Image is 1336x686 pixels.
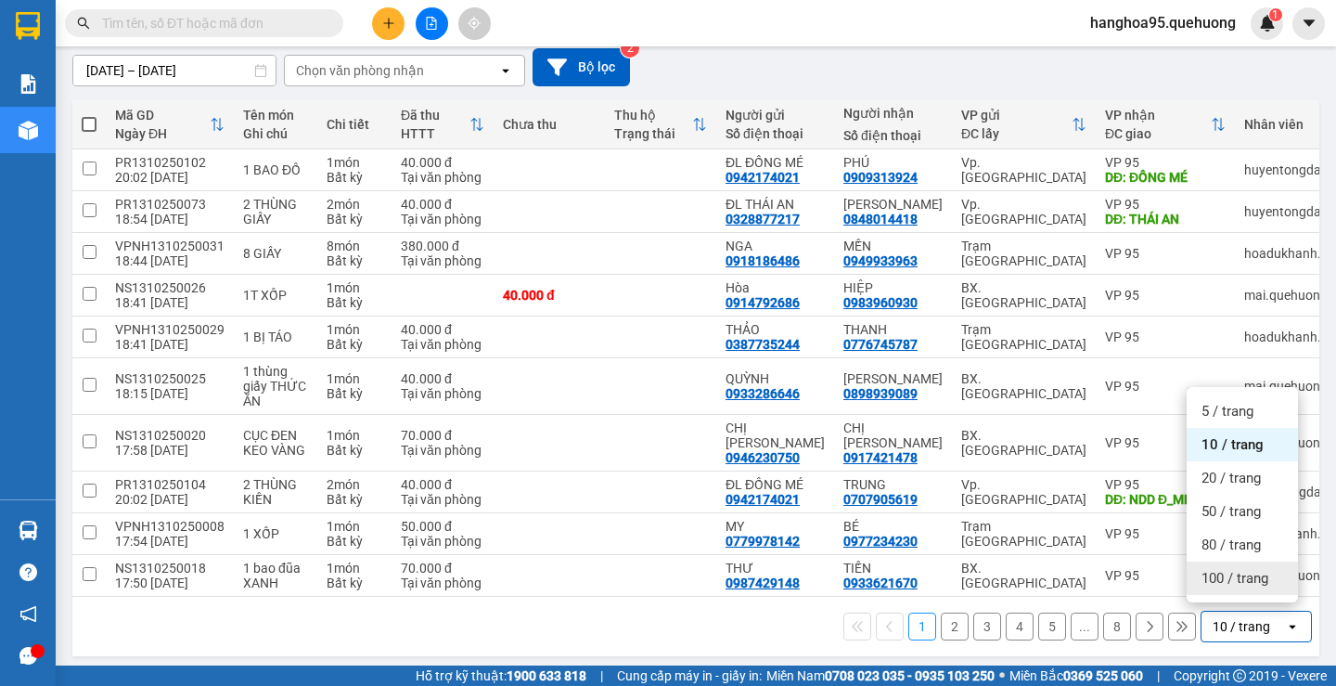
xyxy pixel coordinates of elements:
div: Bất kỳ [327,576,382,590]
div: 40.000 đ [401,477,484,492]
div: Tên món [243,108,308,123]
div: 1 bao đũa XANH [243,561,308,590]
div: 0848014418 [843,212,918,227]
div: 1 thùng giấy THỨC ĂN [243,364,308,408]
div: 70.000 đ [401,561,484,576]
div: 0776745787 [843,337,918,352]
span: 80 / trang [1201,536,1261,554]
div: 0933286646 [726,386,800,401]
div: 1 XỐP [243,526,308,541]
div: Tại văn phòng [401,386,484,401]
div: Tại văn phòng [401,443,484,458]
div: NS1310250018 [115,561,225,576]
div: 70.000 đ [401,428,484,443]
div: 380.000 đ [401,239,484,253]
div: Hòa [726,280,825,295]
div: NS1310250025 [115,371,225,386]
div: 1 món [327,280,382,295]
span: | [600,666,603,686]
img: solution-icon [19,74,38,94]
strong: 0708 023 035 - 0935 103 250 [825,668,995,683]
div: Ngày ĐH [115,126,210,141]
div: Tại văn phòng [401,576,484,590]
div: BX. [GEOGRAPHIC_DATA] [961,371,1086,401]
div: 0779978142 [726,534,800,549]
div: Trạm [GEOGRAPHIC_DATA] [961,239,1086,268]
button: caret-down [1292,7,1325,40]
div: 1 món [327,519,382,534]
div: HTTT [401,126,469,141]
div: BX. [GEOGRAPHIC_DATA] [961,561,1086,590]
button: 8 [1103,613,1131,641]
div: 40.000 đ [401,197,484,212]
div: Vp. [GEOGRAPHIC_DATA] [961,197,1086,227]
div: THƯ [726,561,825,576]
div: Người gửi [726,108,825,123]
div: 17:54 [DATE] [115,534,225,549]
div: THANH [843,322,943,337]
div: VP gửi [961,108,1072,123]
div: Đã thu [401,108,469,123]
div: HIỆP [843,280,943,295]
div: Bất kỳ [327,253,382,268]
div: ĐC lấy [961,126,1072,141]
div: 10 / trang [1213,617,1270,636]
th: Toggle SortBy [1096,100,1235,149]
button: 5 [1038,613,1066,641]
div: Tại văn phòng [401,492,484,507]
div: PHÚ [843,155,943,170]
div: NGA [726,239,825,253]
div: DĐ: NDD Đ_MÉ [1105,492,1226,507]
div: VPNH1310250031 [115,239,225,253]
span: aim [468,17,481,30]
span: 100 / trang [1201,569,1268,588]
button: plus [372,7,405,40]
div: 2 THÙNG KIẾN [243,477,308,507]
div: 18:54 [DATE] [115,212,225,227]
div: Số điện thoại [726,126,825,141]
div: QUỲNH [726,371,825,386]
div: Chi tiết [327,117,382,132]
div: 18:15 [DATE] [115,386,225,401]
span: Miền Nam [766,666,995,686]
div: Tại văn phòng [401,170,484,185]
input: Select a date range. [73,56,276,85]
div: Bất kỳ [327,212,382,227]
div: Người nhận [843,106,943,121]
div: BX. [GEOGRAPHIC_DATA] [961,428,1086,458]
div: 0942174021 [726,170,800,185]
div: ĐC giao [1105,126,1211,141]
div: 0328877217 [726,212,800,227]
span: | [1157,666,1160,686]
div: 0949933963 [843,253,918,268]
div: 0387735244 [726,337,800,352]
div: 1 BỊ TÁO [243,330,308,344]
img: warehouse-icon [19,521,38,540]
div: 0917421478 [843,450,918,465]
div: ANH ĐOAN [843,371,943,386]
svg: open [1285,619,1300,634]
div: 8 GIẤY [243,246,308,261]
div: BÉ [843,519,943,534]
button: 4 [1006,613,1034,641]
div: VPNH1310250029 [115,322,225,337]
span: plus [382,17,395,30]
div: TIẾN [843,561,943,576]
div: NS1310250026 [115,280,225,295]
div: 18:41 [DATE] [115,337,225,352]
div: Vp. [GEOGRAPHIC_DATA] [961,477,1086,507]
th: Toggle SortBy [392,100,494,149]
button: aim [458,7,491,40]
span: 5 / trang [1201,402,1253,421]
div: Bất kỳ [327,534,382,549]
div: Bất kỳ [327,170,382,185]
div: 1 món [327,371,382,386]
img: logo-vxr [16,12,40,40]
sup: 1 [1269,8,1282,21]
div: Số điện thoại [843,128,943,143]
span: file-add [425,17,438,30]
button: Bộ lọc [533,48,630,86]
button: 3 [973,613,1001,641]
div: 8 món [327,239,382,253]
div: PR1310250102 [115,155,225,170]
